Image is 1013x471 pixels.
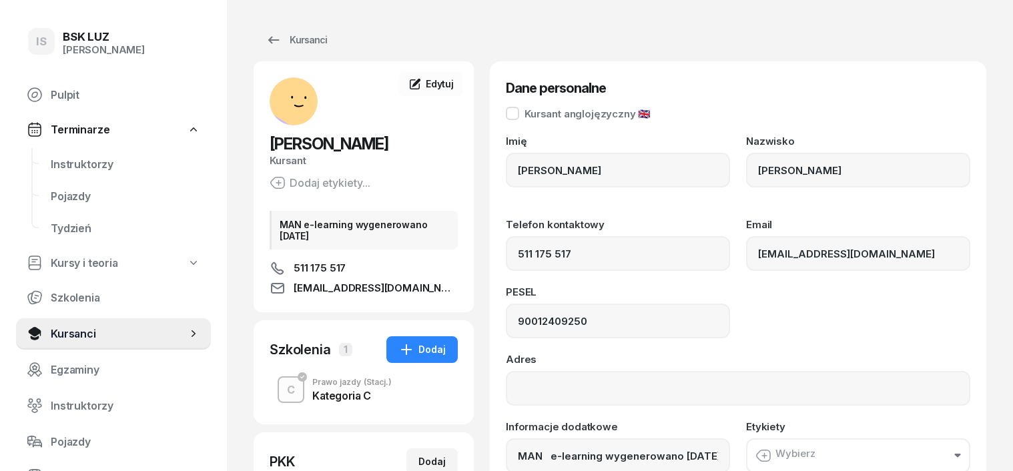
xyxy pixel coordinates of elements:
[51,292,200,304] span: Szkolenia
[386,336,458,363] button: Dodaj
[16,115,211,144] a: Terminarze
[266,32,327,48] div: Kursanci
[40,148,211,180] a: Instruktorzy
[40,180,211,212] a: Pojazdy
[399,72,463,96] a: Edytuj
[312,378,392,386] div: Prawo jazdy
[51,257,118,270] span: Kursy i teoria
[51,190,200,203] span: Pojazdy
[16,282,211,314] a: Szkolenia
[16,426,211,458] a: Pojazdy
[16,390,211,422] a: Instruktorzy
[278,376,304,403] button: C
[270,340,331,359] div: Szkolenia
[16,318,211,350] a: Kursanci
[63,44,145,56] div: [PERSON_NAME]
[270,175,370,191] button: Dodaj etykiety...
[270,452,295,471] div: PKK
[270,371,458,408] button: CPrawo jazdy(Stacj.)Kategoria C
[51,89,200,101] span: Pulpit
[418,454,446,470] div: Dodaj
[63,31,145,43] div: BSK LUZ
[270,260,458,276] a: 511 175 517
[525,109,651,119] div: Kursant anglojęzyczny 🇬🇧
[506,77,970,99] h3: Dane personalne
[270,134,388,153] span: [PERSON_NAME]
[339,343,352,356] span: 1
[51,328,187,340] span: Kursanci
[270,211,458,250] div: MAN e-learning wygenerowano [DATE]
[16,354,211,386] a: Egzaminy
[51,222,200,235] span: Tydzień
[51,158,200,171] span: Instruktorzy
[364,378,392,386] span: (Stacj.)
[51,123,109,136] span: Terminarze
[254,27,339,53] a: Kursanci
[755,448,815,464] div: Wybierz
[398,342,446,358] div: Dodaj
[270,155,458,167] div: Kursant
[294,280,458,296] span: [EMAIL_ADDRESS][DOMAIN_NAME]
[282,381,300,399] div: C
[16,248,211,278] a: Kursy i teoria
[51,436,200,448] span: Pojazdy
[36,36,47,47] span: IS
[51,364,200,376] span: Egzaminy
[40,212,211,244] a: Tydzień
[294,260,346,276] span: 511 175 517
[270,280,458,296] a: [EMAIL_ADDRESS][DOMAIN_NAME]
[312,390,392,401] div: Kategoria C
[51,400,200,412] span: Instruktorzy
[16,79,211,111] a: Pulpit
[426,78,454,89] span: Edytuj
